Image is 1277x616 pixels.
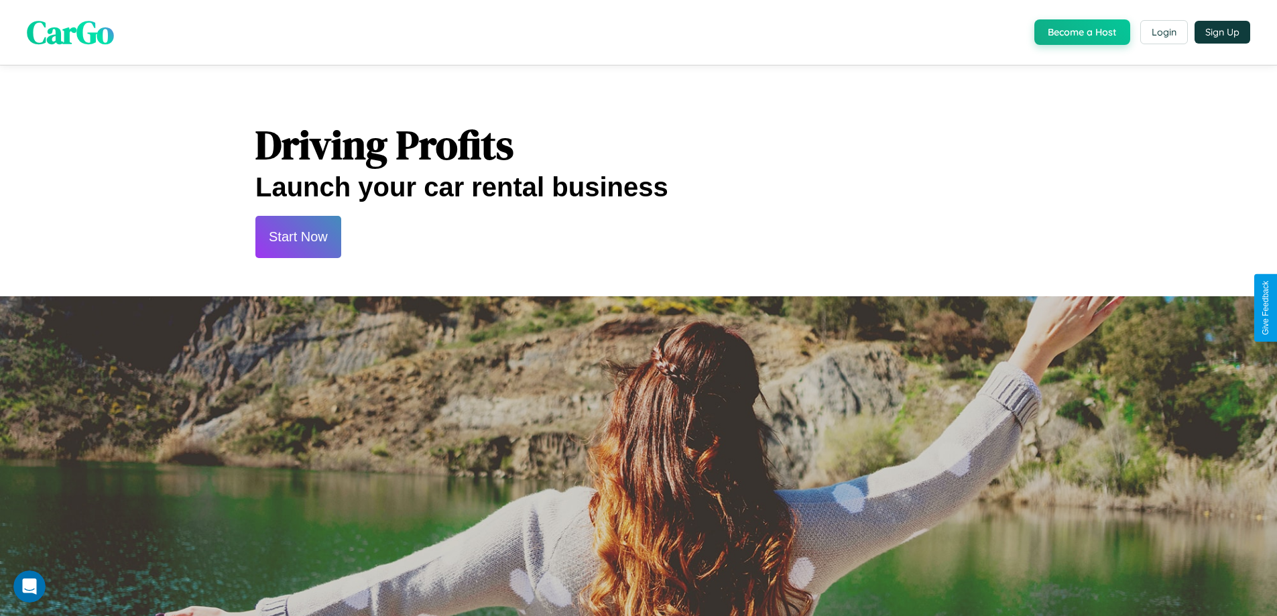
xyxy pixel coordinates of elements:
iframe: Intercom live chat [13,570,46,603]
button: Login [1140,20,1188,44]
span: CarGo [27,10,114,54]
div: Give Feedback [1261,281,1270,335]
button: Sign Up [1195,21,1250,44]
button: Become a Host [1034,19,1130,45]
h2: Launch your car rental business [255,172,1022,202]
button: Start Now [255,216,341,258]
h1: Driving Profits [255,117,1022,172]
